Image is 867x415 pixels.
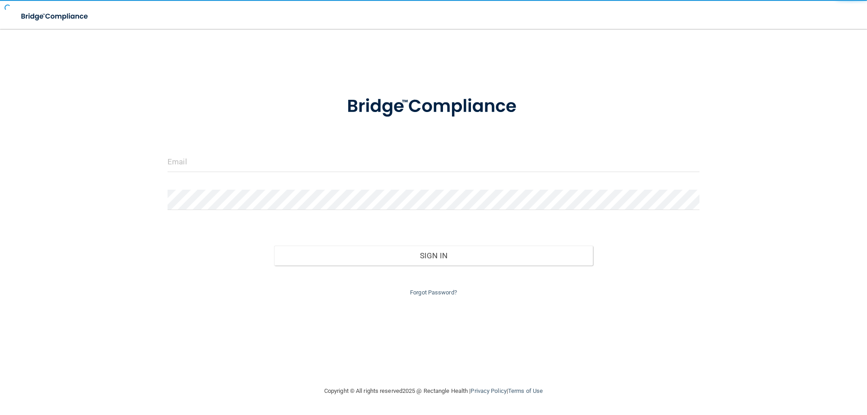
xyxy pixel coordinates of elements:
input: Email [168,152,699,172]
img: bridge_compliance_login_screen.278c3ca4.svg [14,7,97,26]
a: Forgot Password? [410,289,457,296]
a: Terms of Use [508,387,543,394]
button: Sign In [274,246,593,266]
img: bridge_compliance_login_screen.278c3ca4.svg [328,83,539,130]
a: Privacy Policy [471,387,506,394]
div: Copyright © All rights reserved 2025 @ Rectangle Health | | [269,377,598,406]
